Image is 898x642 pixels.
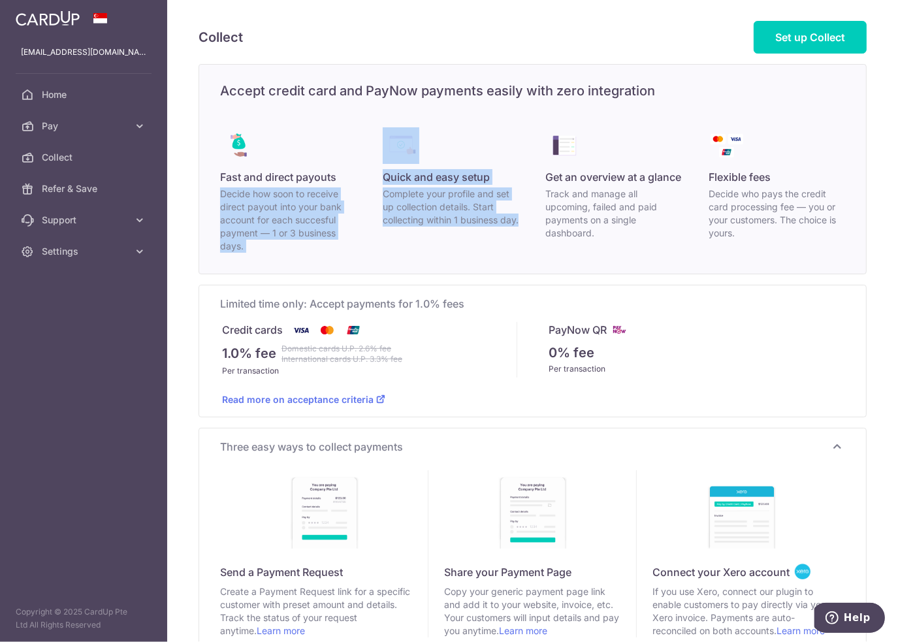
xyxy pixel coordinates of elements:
span: Copy your generic payment page link and add it to your website, invoice, etc. Your customers will... [444,585,620,637]
span: Get an overview at a glance [546,169,682,185]
span: Create a Payment Request link for a specific customer with preset amount and details. Track the s... [220,585,412,637]
span: Flexible fees [709,169,771,185]
span: Help [29,9,56,21]
img: collect_benefits-all-in-one-overview-ecae168be53d4dea631b4473abdc9059fc34e556e287cb8dd7d0b18560f7... [546,127,583,164]
p: Decide who pays the credit card processing fee — you or your customers. The choice is yours. [709,187,845,240]
img: CardUp [16,10,80,26]
img: <span class="translation_missing" title="translation missing: en.company.collect_payees.collectio... [795,564,810,580]
a: Learn more [777,625,825,636]
img: Visa [288,322,314,338]
span: Refer & Save [42,182,128,195]
p: Track and manage all upcoming, failed and paid payments on a single dashboard. [546,187,682,240]
span: Home [42,88,128,101]
span: Support [42,214,128,227]
div: Send a Payment Request [220,564,428,580]
div: Per transaction [549,362,843,376]
p: Three easy ways to collect payments [220,439,845,455]
h5: Collect [199,27,243,48]
div: Share your Payment Page [444,564,636,580]
span: If you use Xero, connect our plugin to enable customers to pay directly via your Xero invoice. Pa... [652,585,829,637]
h5: Accept credit card and PayNow payments easily with zero integration [199,80,866,101]
p: Credit cards [222,322,283,338]
iframe: Opens a widget where you can find more information [814,603,885,635]
img: collect_benefits-quick_setup-238ffe9d55e53beed05605bc46673ff5ef3689472e416b62ebc7d0ab8d3b3a0b.png [383,127,419,164]
img: Mastercard [314,322,340,338]
img: collect_benefits-direct_payout-68d016c079b23098044efbcd1479d48bd02143683a084563df2606996dc465b2.png [220,127,257,164]
span: Fast and direct payouts [220,169,336,185]
p: Complete your profile and set up collection details. Start collecting within 1 business day. [383,187,519,227]
p: 1.0% fee [222,344,276,364]
img: paynow-md-4fe65508ce96feda548756c5ee0e473c78d4820b8ea51387c6e4ad89e58a5e61.png [612,322,628,338]
span: Three easy ways to collect payments [220,439,829,455]
span: Pay [42,120,128,133]
span: Settings [42,245,128,258]
img: collect_benefits-payment-logos-dce544b9a714b2bc395541eb8d6324069de0a0c65b63ad9c2b4d71e4e11ae343.png [709,127,745,164]
img: discover-payment-requests-886a7fde0c649710a92187107502557eb2ad8374a8eb2e525e76f9e186b9ffba.jpg [285,470,363,549]
p: 0% fee [549,343,594,362]
a: Read more on acceptance criteria [222,394,385,405]
p: [EMAIL_ADDRESS][DOMAIN_NAME] [21,46,146,59]
img: discover-payment-pages-940d318898c69d434d935dddd9c2ffb4de86cb20fe041a80db9227a4a91428ac.jpg [493,470,571,549]
a: Learn more [257,625,305,636]
div: Per transaction [222,364,517,377]
div: Connect your Xero account [652,564,845,580]
span: Quick and easy setup [383,169,490,185]
strike: Domestic cards U.P. 2.6% fee International cards U.P. 3.3% fee [281,344,402,364]
a: Learn more [499,625,547,636]
a: Set up Collect [754,21,867,54]
img: discover-xero-sg-b5e0f4a20565c41d343697c4b648558ec96bb2b1b9ca64f21e4d1c2465932dfb.jpg [702,470,780,549]
p: Decide how soon to receive direct payout into your bank account for each succesful payment — 1 or... [220,187,357,253]
span: Limited time only: Accept payments for 1.0% fees [220,296,845,312]
img: Union Pay [340,322,366,338]
p: PayNow QR [549,322,607,338]
span: Set up Collect [775,31,845,44]
span: Collect [42,151,128,164]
